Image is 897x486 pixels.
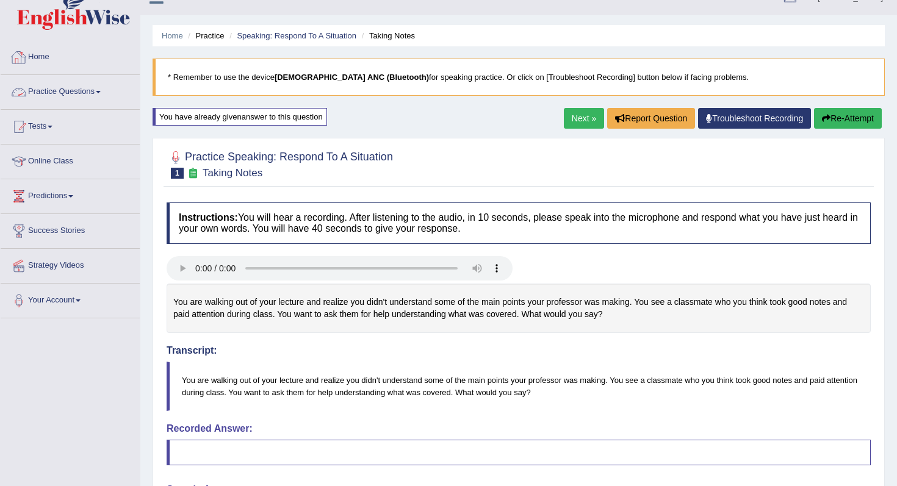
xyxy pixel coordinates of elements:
h2: Practice Speaking: Respond To A Situation [167,148,393,179]
div: You have already given answer to this question [153,108,327,126]
a: Online Class [1,145,140,175]
li: Practice [185,30,224,41]
a: Your Account [1,284,140,314]
li: Taking Notes [359,30,415,41]
a: Predictions [1,179,140,210]
a: Tests [1,110,140,140]
a: Speaking: Respond To A Situation [237,31,356,40]
a: Home [162,31,183,40]
h4: You will hear a recording. After listening to the audio, in 10 seconds, please speak into the mic... [167,202,871,243]
a: Next » [564,108,604,129]
h4: Recorded Answer: [167,423,871,434]
small: Taking Notes [203,167,262,179]
a: Home [1,40,140,71]
small: Exam occurring question [187,168,200,179]
span: 1 [171,168,184,179]
blockquote: * Remember to use the device for speaking practice. Or click on [Troubleshoot Recording] button b... [153,59,885,96]
a: Success Stories [1,214,140,245]
button: Re-Attempt [814,108,882,129]
div: You are walking out of your lecture and realize you didn't understand some of the main points you... [167,284,871,333]
b: Instructions: [179,212,238,223]
a: Practice Questions [1,75,140,105]
a: Troubleshoot Recording [698,108,811,129]
blockquote: You are walking out of your lecture and realize you didn't understand some of the main points you... [167,362,871,410]
b: [DEMOGRAPHIC_DATA] ANC (Bluetooth) [275,73,429,82]
a: Strategy Videos [1,249,140,279]
button: Report Question [607,108,695,129]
